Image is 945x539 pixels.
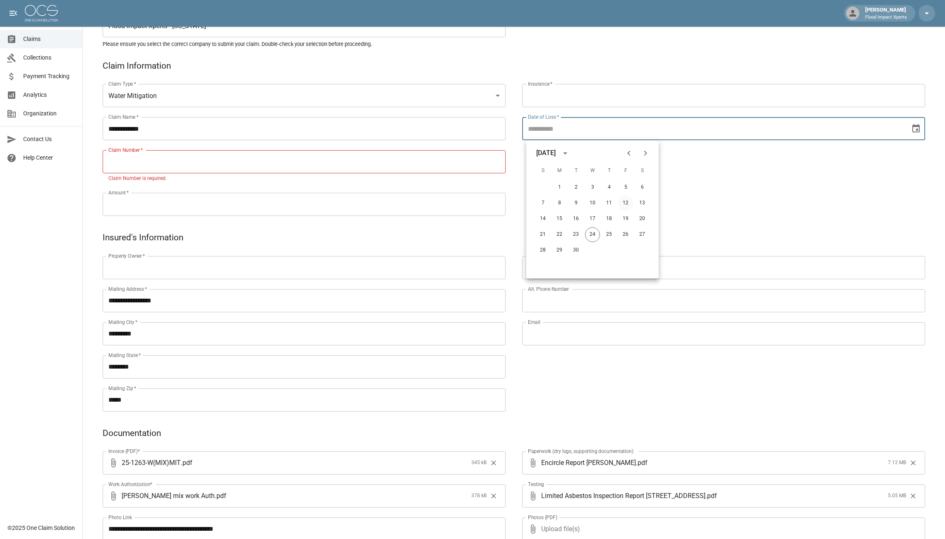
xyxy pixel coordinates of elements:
button: 15 [552,211,567,226]
button: 14 [535,211,550,226]
button: 11 [602,196,616,211]
button: 12 [618,196,633,211]
button: 2 [568,180,583,195]
span: Payment Tracking [23,72,76,81]
button: Clear [487,457,500,469]
span: Organization [23,109,76,118]
label: Invoice (PDF)* [108,448,140,455]
span: Encircle Report [PERSON_NAME] [541,458,636,467]
div: [DATE] [536,148,556,158]
label: Date of Loss [528,113,559,120]
label: Property Owner [108,252,145,259]
button: 26 [618,227,633,242]
button: 22 [552,227,567,242]
label: Work Authorization* [108,481,153,488]
p: Flood Impact Xperts [865,14,907,21]
button: Clear [907,457,919,469]
button: Choose date [908,120,924,137]
button: 25 [602,227,616,242]
span: Tuesday [568,163,583,179]
button: 16 [568,211,583,226]
button: 28 [535,243,550,258]
button: Clear [907,490,919,502]
button: Next month [637,145,654,161]
button: Clear [487,490,500,502]
span: Thursday [602,163,616,179]
label: Photos (PDF) [528,514,557,521]
span: Collections [23,53,76,62]
span: [PERSON_NAME] mix work Auth [122,491,215,501]
button: 9 [568,196,583,211]
button: 3 [585,180,600,195]
button: 23 [568,227,583,242]
label: Mailing Address [108,285,147,292]
button: 4 [602,180,616,195]
button: 17 [585,211,600,226]
label: Mailing Zip [108,385,137,392]
button: 6 [635,180,650,195]
label: Testing [528,481,544,488]
span: Claims [23,35,76,43]
button: 19 [618,211,633,226]
h5: Please ensure you select the correct company to submit your claim. Double-check your selection be... [103,41,925,48]
span: 345 kB [471,459,487,467]
span: Limited Asbestos Inspection Report [STREET_ADDRESS] [541,491,705,501]
button: 7 [535,196,550,211]
div: [PERSON_NAME] [862,6,910,21]
button: 8 [552,196,567,211]
span: . pdf [215,491,226,501]
span: Monday [552,163,567,179]
span: Friday [618,163,633,179]
span: Saturday [635,163,650,179]
button: 27 [635,227,650,242]
span: Wednesday [585,163,600,179]
span: Help Center [23,153,76,162]
button: open drawer [5,5,22,22]
button: 18 [602,211,616,226]
label: Email [528,319,540,326]
button: Previous month [621,145,637,161]
label: Mailing City [108,319,138,326]
span: 378 kB [471,492,487,500]
span: . pdf [705,491,717,501]
button: 5 [618,180,633,195]
span: . pdf [181,458,192,467]
button: 29 [552,243,567,258]
button: 1 [552,180,567,195]
label: Mailing State [108,352,141,359]
button: 24 [585,227,600,242]
label: Claim Number [108,146,143,153]
label: Paperwork (dry logs, supporting documentation) [528,448,633,455]
p: Claim Number is required. [108,175,500,183]
label: Alt. Phone Number [528,285,569,292]
span: . pdf [636,458,648,467]
label: Claim Name [108,113,139,120]
div: © 2025 One Claim Solution [7,524,75,532]
span: Analytics [23,91,76,99]
img: ocs-logo-white-transparent.png [25,5,58,22]
span: 7.12 MB [888,459,906,467]
button: 13 [635,196,650,211]
span: 5.05 MB [888,492,906,500]
label: Insurance [528,80,552,87]
label: Photo Link [108,514,132,521]
button: 20 [635,211,650,226]
div: Water Mitigation [103,84,506,107]
button: 21 [535,227,550,242]
span: Contact Us [23,135,76,144]
button: calendar view is open, switch to year view [558,146,572,160]
label: Claim Type [108,80,136,87]
span: Sunday [535,163,550,179]
button: 30 [568,243,583,258]
label: Amount [108,189,129,196]
span: 25-1263-W(MIX)MIT [122,458,181,467]
button: 10 [585,196,600,211]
